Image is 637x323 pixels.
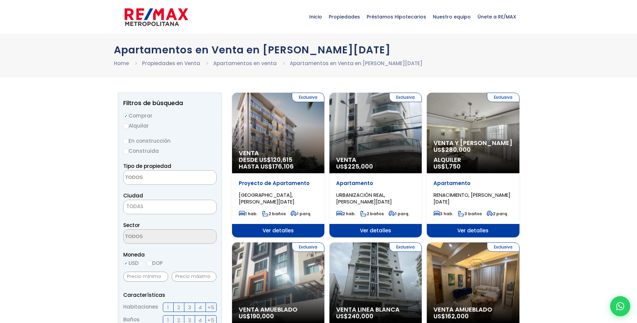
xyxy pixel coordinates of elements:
span: Sector [123,222,140,229]
span: Únete a RE/MAX [474,7,519,27]
input: Precio máximo [172,272,217,282]
span: Exclusiva [389,93,422,102]
label: Construida [123,147,217,155]
textarea: Search [124,171,189,185]
span: URBANIZACIÓN REAL, [PERSON_NAME][DATE] [336,191,392,205]
span: 162,000 [445,312,469,320]
span: 280,000 [445,145,471,154]
input: DOP [147,261,152,266]
a: Exclusiva Venta y [PERSON_NAME] US$280,000 Alquiler US$1,750 Apartamento RENACIMIENTO, [PERSON_NA... [427,93,519,237]
input: Comprar [123,113,129,119]
span: Venta Linea Blanca [336,306,415,313]
label: Comprar [123,111,217,120]
span: US$ [336,162,373,171]
span: Nuestro equipo [429,7,474,27]
span: US$ [336,312,373,320]
p: Apartamento [336,180,415,187]
span: 1 [167,303,169,312]
span: 3 hab. [434,211,453,217]
a: Apartamentos en venta [213,60,277,67]
span: US$ [434,162,461,171]
img: remax-metropolitana-logo [125,7,188,27]
span: 1,750 [445,162,461,171]
p: Apartamento [434,180,512,187]
input: Construida [123,149,129,154]
span: Venta Amueblado [239,306,318,313]
a: Exclusiva Venta DESDE US$120,615 HASTA US$176,106 Proyecto de Apartamento [GEOGRAPHIC_DATA], [PER... [232,93,324,237]
span: Venta y [PERSON_NAME] [434,140,512,146]
span: Habitaciones [123,303,158,312]
span: US$ [239,312,274,320]
span: 120,615 [271,155,292,164]
span: TODAS [124,202,216,211]
textarea: Search [124,230,189,244]
span: 190,000 [251,312,274,320]
label: DOP [147,259,163,267]
span: 240,000 [348,312,373,320]
span: Propiedades [325,7,363,27]
span: Alquiler [434,156,512,163]
input: Precio mínimo [123,272,168,282]
span: Exclusiva [487,93,519,102]
span: +5 [208,303,214,312]
h1: Apartamentos en Venta en [PERSON_NAME][DATE] [114,44,524,56]
span: 225,000 [348,162,373,171]
span: 176,106 [272,162,294,171]
span: Exclusiva [389,242,422,252]
span: US$ [434,145,471,154]
span: TODAS [126,203,143,210]
span: Venta [239,150,318,156]
span: 1 parq. [389,211,409,217]
label: Alquilar [123,122,217,130]
span: Ver detalles [232,224,324,237]
a: Propiedades en Venta [142,60,200,67]
span: Préstamos Hipotecarios [363,7,429,27]
span: 2 baños [262,211,286,217]
span: Ver detalles [329,224,422,237]
span: Venta [336,156,415,163]
input: USD [123,261,129,266]
a: Home [114,60,129,67]
h2: Filtros de búsqueda [123,100,217,106]
span: Ciudad [123,192,143,199]
span: US$ [434,312,469,320]
span: 2 [177,303,180,312]
span: [GEOGRAPHIC_DATA], [PERSON_NAME][DATE] [239,191,294,205]
span: RENACIMIENTO, [PERSON_NAME][DATE] [434,191,510,205]
span: 2 hab. [336,211,356,217]
span: 3 [188,303,191,312]
span: Exclusiva [292,242,324,252]
span: Tipo de propiedad [123,163,171,170]
p: Proyecto de Apartamento [239,180,318,187]
span: Venta Amueblado [434,306,512,313]
span: Moneda [123,250,217,259]
span: 2 parq. [487,211,508,217]
span: 1 hab. [239,211,258,217]
label: En construcción [123,137,217,145]
p: Características [123,291,217,299]
span: Exclusiva [292,93,324,102]
span: DESDE US$ [239,156,318,170]
label: USD [123,259,139,267]
span: Inicio [306,7,325,27]
span: 3 baños [458,211,482,217]
span: Exclusiva [487,242,519,252]
span: TODAS [123,200,217,214]
input: Alquilar [123,124,129,129]
span: HASTA US$ [239,163,318,170]
span: 2 baños [360,211,384,217]
li: Apartamentos en Venta en [PERSON_NAME][DATE] [290,59,422,67]
input: En construcción [123,139,129,144]
span: 4 [198,303,202,312]
span: Ver detalles [427,224,519,237]
a: Exclusiva Venta US$225,000 Apartamento URBANIZACIÓN REAL, [PERSON_NAME][DATE] 2 hab. 2 baños 1 pa... [329,93,422,237]
span: 1 parq. [290,211,311,217]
